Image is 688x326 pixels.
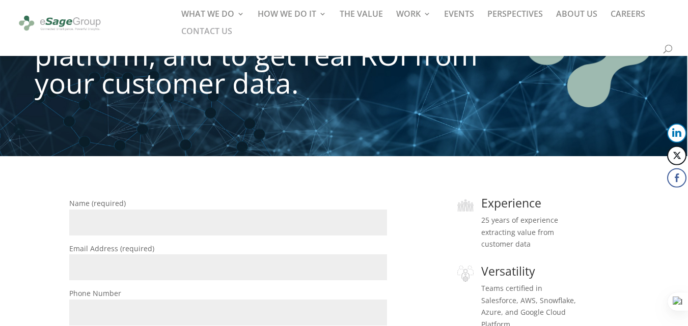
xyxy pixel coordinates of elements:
button: Twitter Share [667,145,686,165]
a: THE VALUE [340,10,383,27]
span: Experience [481,195,541,211]
img: eSage Group [17,12,102,35]
input: Email Address (required) [69,254,387,280]
a: WORK [396,10,431,27]
label: Email Address (required) [69,244,387,273]
a: CAREERS [611,10,645,27]
p: 25 years of experience extracting value from customer data [481,214,579,250]
a: WHAT WE DO [181,10,244,27]
a: PERSPECTIVES [487,10,543,27]
input: Name (required) [69,210,387,235]
label: Name (required) [69,198,387,227]
input: Phone Number [69,300,387,325]
label: Phone Number [69,288,387,317]
a: ABOUT US [556,10,597,27]
a: EVENTS [444,10,474,27]
button: Facebook Share [667,168,686,187]
span: Versatility [481,263,535,279]
button: LinkedIn Share [667,123,686,142]
a: CONTACT US [181,27,232,45]
a: HOW WE DO IT [258,10,326,27]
